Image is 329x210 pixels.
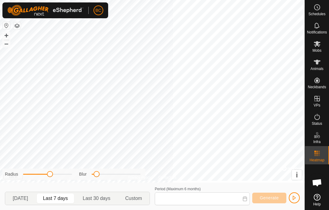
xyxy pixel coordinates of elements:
[128,175,151,180] a: Privacy Policy
[310,158,324,162] span: Heatmap
[313,103,320,107] span: VPs
[3,22,10,29] button: Reset Map
[125,195,142,202] span: Custom
[13,195,28,202] span: [DATE]
[308,85,326,89] span: Neckbands
[3,32,10,39] button: +
[7,5,83,16] img: Gallagher Logo
[43,195,68,202] span: Last 7 days
[158,175,176,180] a: Contact Us
[292,170,302,180] button: i
[307,30,327,34] span: Notifications
[5,171,18,177] label: Radius
[305,191,329,208] a: Help
[313,140,320,144] span: Infra
[155,187,201,191] label: Period (Maximum 6 months)
[308,173,326,192] div: Open chat
[313,49,321,52] span: Mobs
[313,202,321,206] span: Help
[296,171,298,179] span: i
[95,7,101,14] span: BC
[13,22,21,30] button: Map Layers
[310,67,324,71] span: Animals
[79,171,87,177] label: Blur
[83,195,111,202] span: Last 30 days
[308,12,325,16] span: Schedules
[260,195,279,200] span: Generate
[312,122,322,125] span: Status
[3,40,10,47] button: –
[252,193,286,203] button: Generate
